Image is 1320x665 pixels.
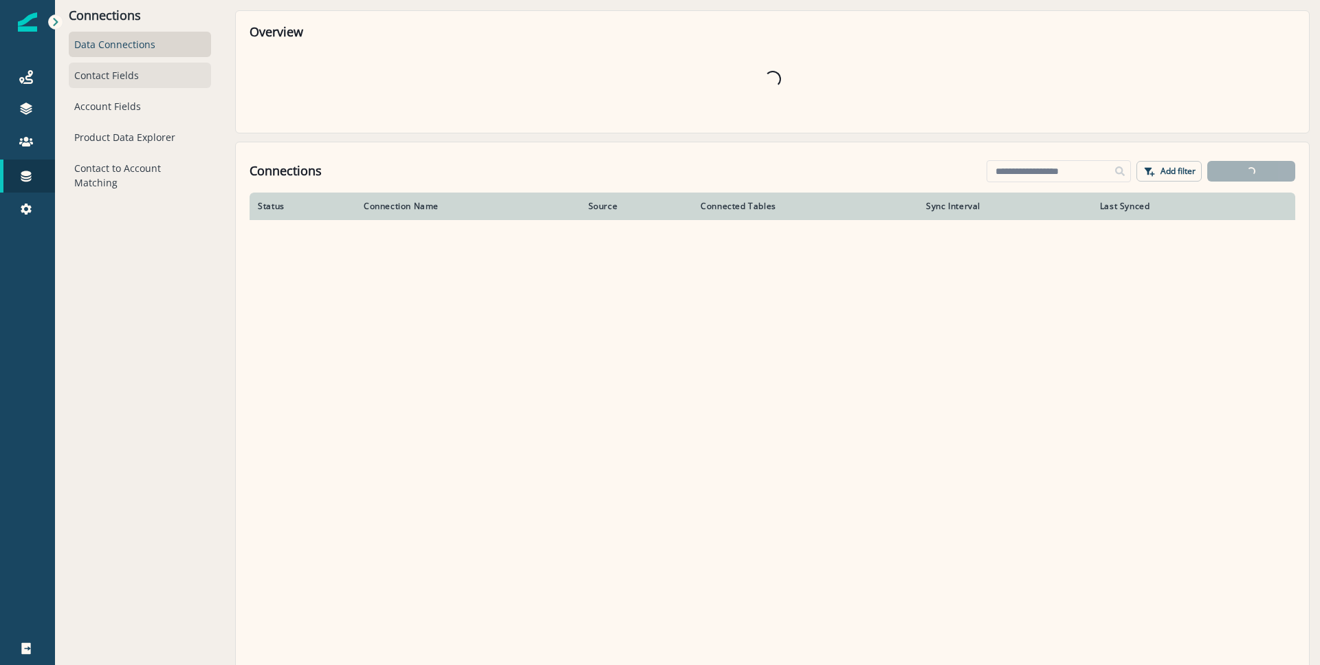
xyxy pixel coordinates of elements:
h2: Overview [250,25,1295,40]
p: Add filter [1160,166,1196,176]
div: Contact Fields [69,63,211,88]
div: Contact to Account Matching [69,155,211,195]
div: Source [588,201,685,212]
div: Data Connections [69,32,211,57]
div: Account Fields [69,94,211,119]
img: Inflection [18,12,37,32]
div: Connected Tables [701,201,910,212]
button: Add filter [1136,161,1202,182]
div: Status [258,201,347,212]
h1: Connections [250,164,322,179]
div: Connection Name [364,201,572,212]
div: Last Synced [1100,201,1246,212]
div: Product Data Explorer [69,124,211,150]
p: Connections [69,8,211,23]
div: Sync Interval [926,201,1083,212]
